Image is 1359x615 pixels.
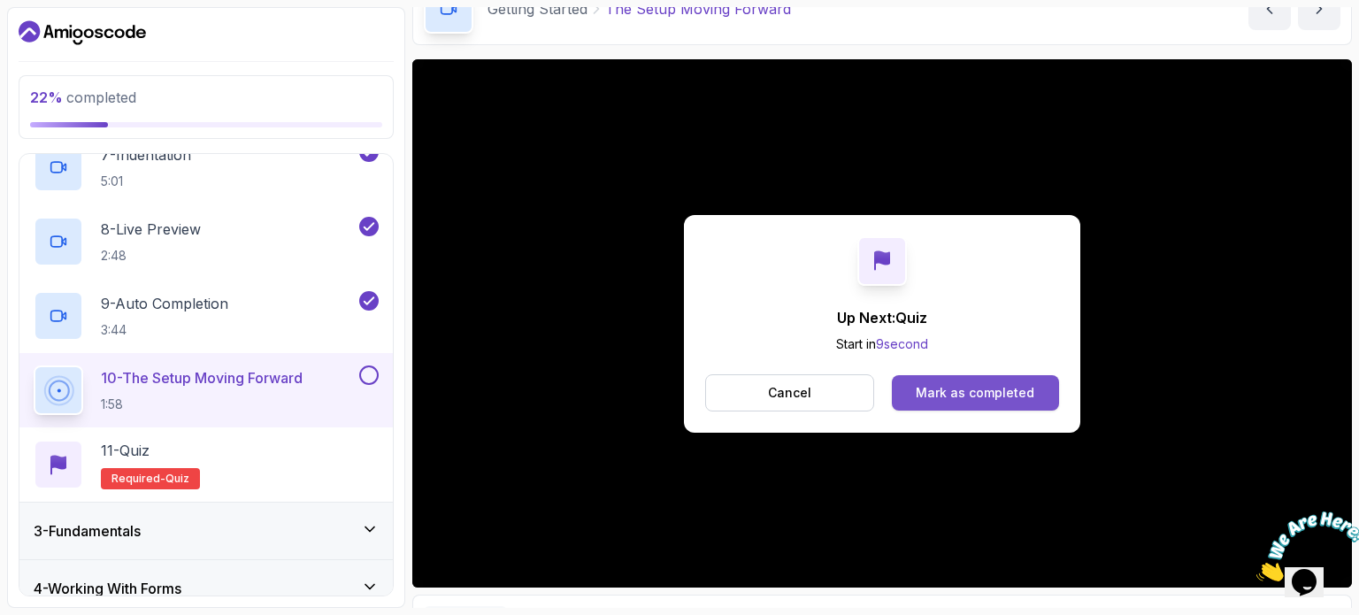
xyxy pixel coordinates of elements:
[101,293,228,314] p: 9 - Auto Completion
[101,144,191,165] p: 7 - Indentation
[876,336,928,351] span: 9 second
[30,88,63,106] span: 22 %
[7,7,14,22] span: 1
[705,374,874,411] button: Cancel
[34,578,181,599] h3: 4 - Working With Forms
[165,472,189,486] span: quiz
[34,217,379,266] button: 8-Live Preview2:48
[34,291,379,341] button: 9-Auto Completion3:44
[101,173,191,190] p: 5:01
[7,7,117,77] img: Chat attention grabber
[34,365,379,415] button: 10-The Setup Moving Forward1:58
[101,367,303,388] p: 10 - The Setup Moving Forward
[916,384,1034,402] div: Mark as completed
[412,59,1352,588] iframe: 11 - The Setup Moving Forward
[111,472,165,486] span: Required-
[34,440,379,489] button: 11-QuizRequired-quiz
[892,375,1059,411] button: Mark as completed
[101,396,303,413] p: 1:58
[768,384,811,402] p: Cancel
[101,247,201,265] p: 2:48
[34,520,141,542] h3: 3 - Fundamentals
[101,321,228,339] p: 3:44
[836,335,928,353] p: Start in
[19,503,393,559] button: 3-Fundamentals
[101,440,150,461] p: 11 - Quiz
[30,88,136,106] span: completed
[1249,504,1359,588] iframe: chat widget
[19,19,146,47] a: Dashboard
[836,307,928,328] p: Up Next: Quiz
[34,142,379,192] button: 7-Indentation5:01
[101,219,201,240] p: 8 - Live Preview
